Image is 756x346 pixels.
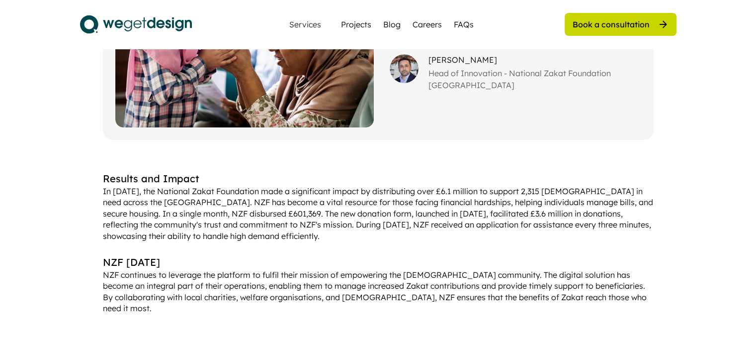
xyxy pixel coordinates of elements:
[383,18,401,30] a: Blog
[341,18,371,30] a: Projects
[103,186,654,241] div: In [DATE], the National Zakat Foundation made a significant impact by distributing over £6.1 mill...
[390,54,419,83] img: 1671710238819.jpeg
[428,67,641,91] div: Head of Innovation - National Zakat Foundation [GEOGRAPHIC_DATA]
[413,18,442,30] a: Careers
[103,172,654,186] div: Results and Impact
[103,255,654,269] div: NZF [DATE]
[573,19,650,30] div: Book a consultation
[103,269,654,314] div: NZF continues to leverage the platform to fulfil their mission of empowering the [DEMOGRAPHIC_DAT...
[285,20,325,28] div: Services
[428,54,641,65] div: [PERSON_NAME]
[80,12,192,37] img: logo.svg
[454,18,474,30] a: FAQs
